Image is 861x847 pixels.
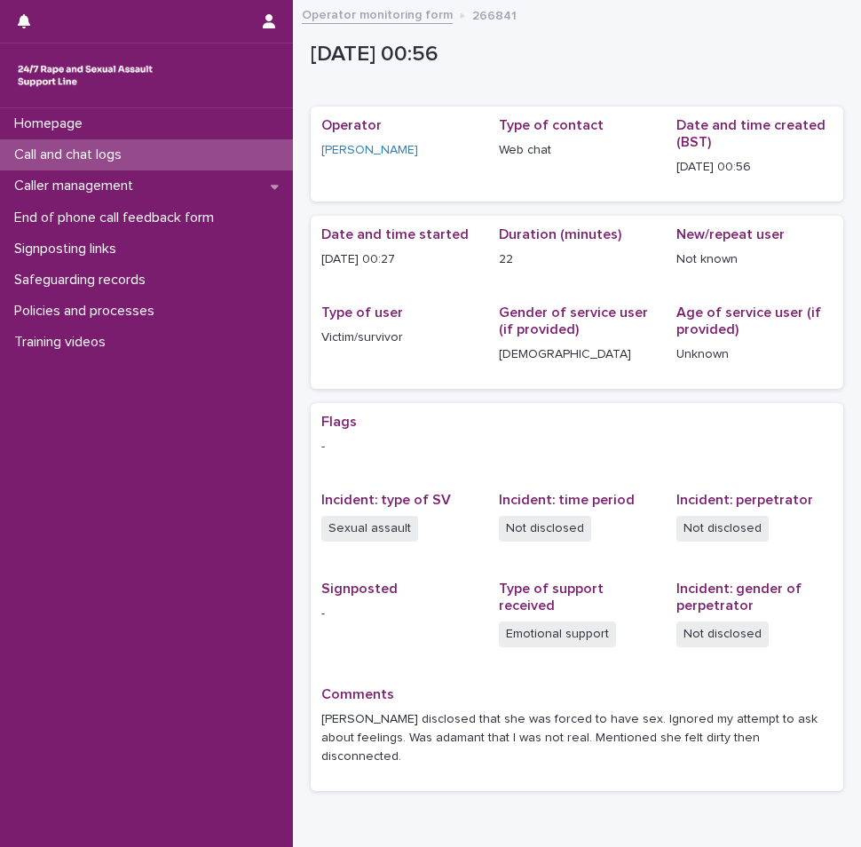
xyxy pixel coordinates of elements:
span: Flags [321,415,357,429]
p: Call and chat logs [7,146,136,163]
p: [DATE] 00:27 [321,250,478,269]
span: Type of user [321,305,403,320]
p: Caller management [7,178,147,194]
p: [PERSON_NAME] disclosed that she was forced to have sex. Ignored my attempt to ask about feelings... [321,710,833,765]
span: Emotional support [499,621,616,647]
span: Operator [321,118,382,132]
p: - [321,605,478,623]
p: [DEMOGRAPHIC_DATA] [499,345,655,364]
span: New/repeat user [676,227,785,241]
span: Incident: gender of perpetrator [676,582,802,613]
p: Safeguarding records [7,272,160,289]
p: Signposting links [7,241,130,257]
span: Type of contact [499,118,604,132]
a: Operator monitoring form [302,4,453,24]
span: Age of service user (if provided) [676,305,821,336]
span: Comments [321,687,394,701]
span: Incident: type of SV [321,493,451,507]
p: [DATE] 00:56 [311,42,836,67]
span: Date and time created (BST) [676,118,825,149]
p: 266841 [472,4,517,24]
p: Training videos [7,334,120,351]
p: Victim/survivor [321,329,478,347]
span: Not disclosed [499,516,591,542]
span: Incident: time period [499,493,635,507]
span: Not disclosed [676,516,769,542]
span: Gender of service user (if provided) [499,305,648,336]
p: End of phone call feedback form [7,210,228,226]
p: Web chat [499,141,655,160]
span: Date and time started [321,227,469,241]
p: [DATE] 00:56 [676,158,833,177]
span: Sexual assault [321,516,418,542]
p: Unknown [676,345,833,364]
span: Signposted [321,582,398,596]
span: Duration (minutes) [499,227,621,241]
p: Not known [676,250,833,269]
span: Type of support received [499,582,604,613]
span: Incident: perpetrator [676,493,813,507]
p: Policies and processes [7,303,169,320]
span: Not disclosed [676,621,769,647]
a: [PERSON_NAME] [321,141,418,160]
p: Homepage [7,115,97,132]
p: 22 [499,250,655,269]
p: - [321,438,833,456]
img: rhQMoQhaT3yELyF149Cw [14,58,156,93]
